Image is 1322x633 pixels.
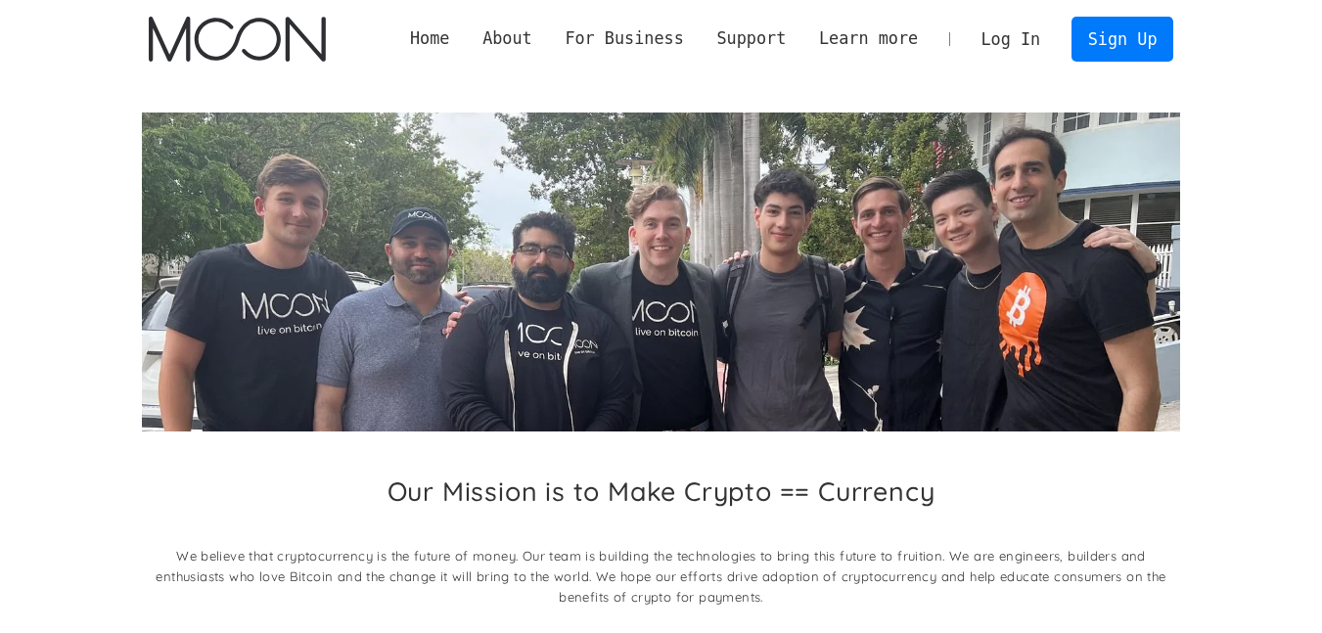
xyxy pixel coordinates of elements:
div: Support [716,26,786,51]
img: Moon Logo [149,17,326,62]
h2: Our Mission is to Make Crypto == Currency [387,475,935,507]
a: Sign Up [1071,17,1173,61]
div: For Business [565,26,683,51]
div: Learn more [819,26,918,51]
a: Home [393,26,466,51]
div: About [466,26,548,51]
div: Learn more [802,26,935,51]
div: About [482,26,532,51]
div: Support [701,26,802,51]
div: For Business [549,26,701,51]
p: We believe that cryptocurrency is the future of money. Our team is building the technologies to b... [142,546,1180,608]
a: Log In [965,18,1057,61]
a: home [149,17,326,62]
